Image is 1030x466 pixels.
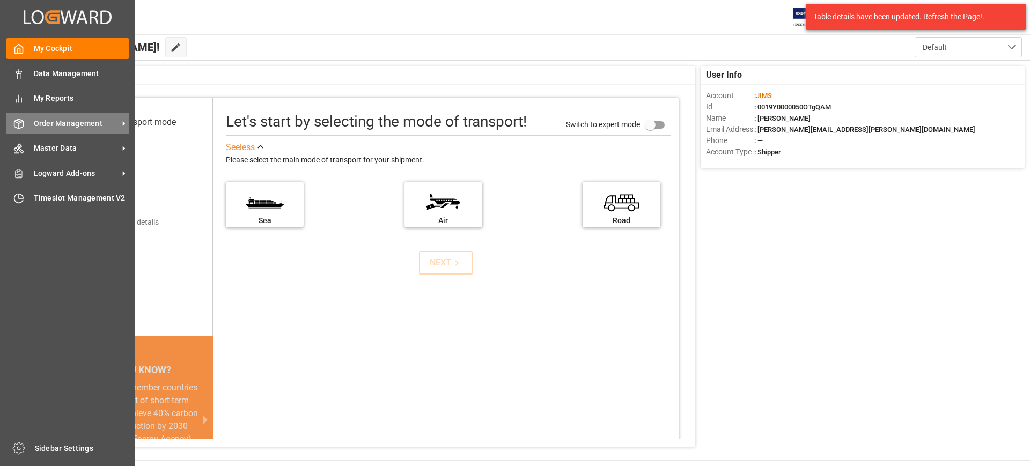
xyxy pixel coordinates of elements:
div: DID YOU KNOW? [58,359,213,381]
div: NEXT [430,256,462,269]
div: Sea [231,215,298,226]
span: Account Type [706,146,754,158]
span: Phone [706,135,754,146]
a: My Cockpit [6,38,129,59]
span: Switch to expert mode [566,120,640,128]
span: My Reports [34,93,130,104]
span: Hello [PERSON_NAME]! [45,37,160,57]
button: NEXT [419,251,473,275]
span: Name [706,113,754,124]
span: Order Management [34,118,119,129]
div: See less [226,141,255,154]
div: Air [410,215,477,226]
div: Please select the main mode of transport for your shipment. [226,154,671,167]
span: JIMS [756,92,772,100]
span: User Info [706,69,742,82]
div: In [DATE], IMO member countries approved a set of short-term measures to achieve 40% carbon emiss... [71,381,200,446]
span: : [PERSON_NAME][EMAIL_ADDRESS][PERSON_NAME][DOMAIN_NAME] [754,125,975,134]
span: : [754,92,772,100]
div: Let's start by selecting the mode of transport! [226,110,527,133]
div: Road [588,215,655,226]
img: Exertis%20JAM%20-%20Email%20Logo.jpg_1722504956.jpg [793,8,830,27]
span: Email Address [706,124,754,135]
span: Id [706,101,754,113]
span: Master Data [34,143,119,154]
a: Data Management [6,63,129,84]
span: : [PERSON_NAME] [754,114,811,122]
span: Data Management [34,68,130,79]
button: open menu [915,37,1022,57]
div: Table details have been updated. Refresh the Page!. [813,11,1011,23]
span: Sidebar Settings [35,443,131,454]
span: : 0019Y0000050OTgQAM [754,103,831,111]
span: : Shipper [754,148,781,156]
span: : — [754,137,763,145]
span: Logward Add-ons [34,168,119,179]
span: Account [706,90,754,101]
span: Timeslot Management V2 [34,193,130,204]
span: My Cockpit [34,43,130,54]
button: next slide / item [198,381,213,458]
span: Default [923,42,947,53]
